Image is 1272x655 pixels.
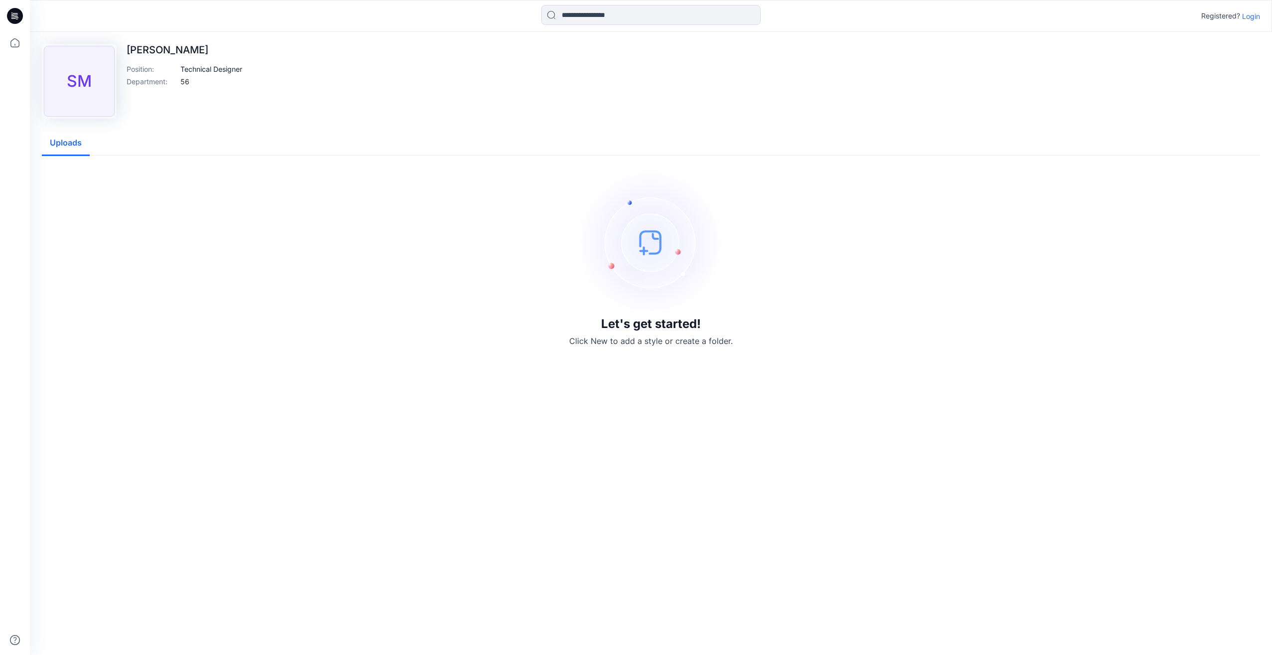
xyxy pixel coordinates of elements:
p: Position : [127,64,176,74]
p: Technical Designer [180,64,242,74]
img: empty-state-image.svg [576,167,726,317]
button: Uploads [42,131,90,156]
h3: Let's get started! [601,317,701,331]
div: SM [44,46,115,117]
p: Department : [127,76,176,87]
p: Click New to add a style or create a folder. [569,335,733,347]
p: Login [1242,11,1260,21]
p: Registered? [1201,10,1240,22]
p: 56 [180,76,189,87]
p: [PERSON_NAME] [127,44,242,56]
